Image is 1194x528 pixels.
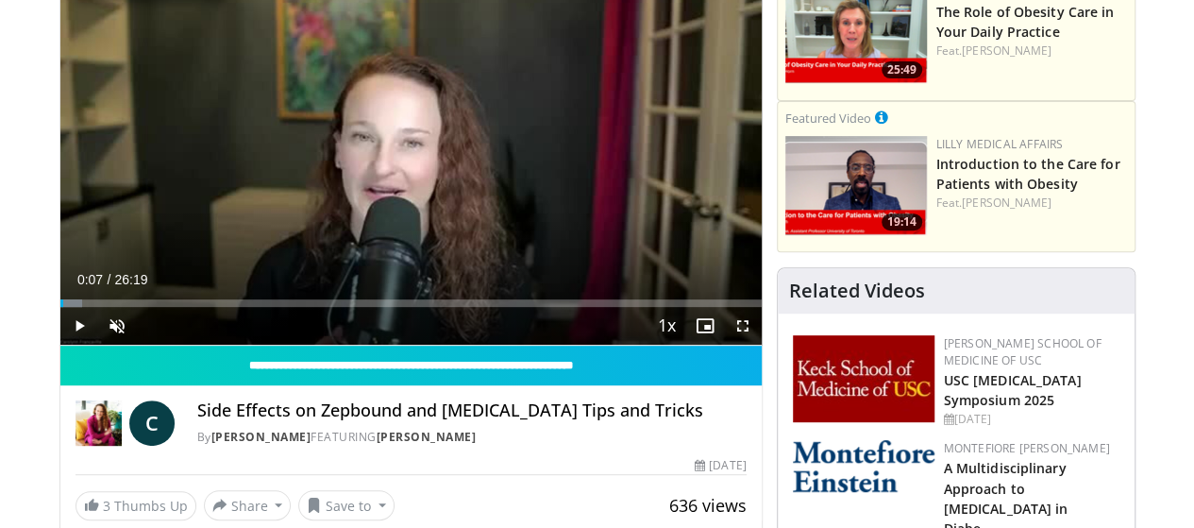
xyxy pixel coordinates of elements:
[211,429,311,445] a: [PERSON_NAME]
[695,457,746,474] div: [DATE]
[785,110,871,127] small: Featured Video
[114,272,147,287] span: 26:19
[936,155,1120,193] a: Introduction to the Care for Patients with Obesity
[944,335,1102,368] a: [PERSON_NAME] School of Medicine of USC
[197,429,747,446] div: By FEATURING
[204,490,292,520] button: Share
[60,299,762,307] div: Progress Bar
[936,43,1127,60] div: Feat.
[197,400,747,421] h4: Side Effects on Zepbound and [MEDICAL_DATA] Tips and Tricks
[108,272,111,287] span: /
[936,136,1064,152] a: Lilly Medical Affairs
[785,136,927,235] img: acc2e291-ced4-4dd5-b17b-d06994da28f3.png.150x105_q85_crop-smart_upscale.png
[936,195,1127,212] div: Feat.
[944,411,1119,428] div: [DATE]
[944,440,1110,456] a: Montefiore [PERSON_NAME]
[789,280,925,302] h4: Related Videos
[669,494,747,517] span: 636 views
[76,491,196,520] a: 3 Thumbs Up
[129,400,175,446] a: C
[793,335,934,422] img: 7b941f1f-d101-407a-8bfa-07bd47db01ba.png.150x105_q85_autocrop_double_scale_upscale_version-0.2.jpg
[686,307,724,345] button: Enable picture-in-picture mode
[785,136,927,235] a: 19:14
[377,429,477,445] a: [PERSON_NAME]
[103,497,110,515] span: 3
[936,3,1115,41] a: The Role of Obesity Care in Your Daily Practice
[962,195,1051,211] a: [PERSON_NAME]
[60,307,98,345] button: Play
[98,307,136,345] button: Unmute
[793,440,934,492] img: b0142b4c-93a1-4b58-8f91-5265c282693c.png.150x105_q85_autocrop_double_scale_upscale_version-0.2.png
[648,307,686,345] button: Playback Rate
[77,272,103,287] span: 0:07
[882,213,922,230] span: 19:14
[944,371,1082,409] a: USC [MEDICAL_DATA] Symposium 2025
[724,307,762,345] button: Fullscreen
[962,43,1051,59] a: [PERSON_NAME]
[298,490,395,520] button: Save to
[882,61,922,78] span: 25:49
[76,400,122,446] img: Dr. Carolynn Francavilla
